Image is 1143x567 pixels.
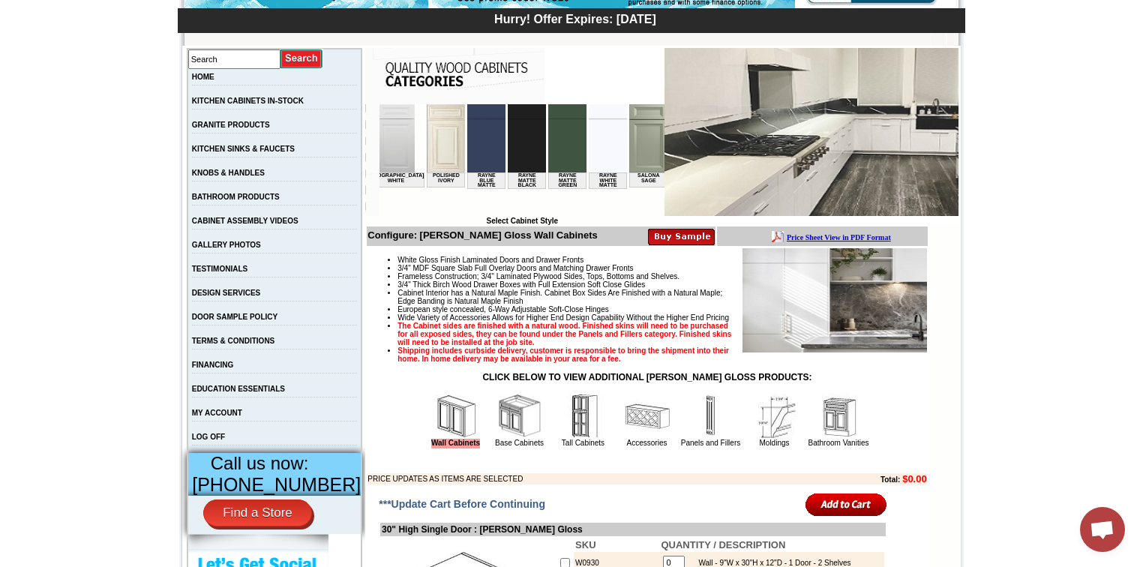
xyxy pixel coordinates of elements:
img: spacer.gif [247,42,250,43]
b: SKU [575,539,595,550]
td: PRICE UPDATES AS ITEMS ARE SELECTED [367,473,798,484]
a: TESTIMONIALS [192,265,247,273]
span: White Gloss Finish Laminated Doors and Drawer Fronts [397,256,583,264]
b: Price Sheet View in PDF Format [17,6,121,14]
iframe: Browser incompatible [379,104,664,217]
a: Price Sheet View in PDF Format [17,2,121,15]
a: Find a Store [203,499,312,526]
img: Moldings [752,394,797,439]
a: Wall Cabinets [431,439,480,448]
a: KITCHEN CABINETS IN-STOCK [192,97,304,105]
a: FINANCING [192,361,234,369]
span: [PHONE_NUMBER] [192,474,361,495]
b: $0.00 [902,473,927,484]
a: Base Cabinets [495,439,544,447]
a: Bathroom Vanities [808,439,869,447]
span: Cabinet Interior has a Natural Maple Finish. Cabinet Box Sides Are Finished with a Natural Maple;... [397,289,722,305]
td: Salona Sage [250,68,288,83]
span: European style concealed, 6-Way Adjustable Soft-Close Hinges [397,305,608,313]
b: Configure: [PERSON_NAME] Gloss Wall Cabinets [367,229,598,241]
span: 3/4" Thick Birch Wood Drawer Boxes with Full Extension Soft Close Glides [397,280,645,289]
td: Rayne Matte Green [169,68,207,85]
a: Tall Cabinets [562,439,604,447]
img: pdf.png [2,4,14,16]
strong: CLICK BELOW TO VIEW ADDITIONAL [PERSON_NAME] GLOSS PRODUCTS: [482,372,811,382]
span: Wide Variety of Accessories Allows for Higher End Design Capability Without the Higher End Pricing [397,313,729,322]
td: Polished Ivory [47,68,85,83]
img: Accessories [625,394,670,439]
a: Moldings [759,439,789,447]
a: CABINET ASSEMBLY VIDEOS [192,217,298,225]
span: 3/4" MDF Square Slab Full Overlay Doors and Matching Drawer Fronts [397,264,633,272]
img: spacer.gif [85,42,88,43]
input: Add to Cart [805,492,887,517]
b: QUANTITY / DESCRIPTION [661,539,785,550]
strong: Shipping includes curbside delivery, customer is responsible to bring the shipment into their hom... [397,346,729,363]
img: Base Cabinets [497,394,542,439]
a: TERMS & CONDITIONS [192,337,275,345]
b: Select Cabinet Style [486,217,558,225]
img: Bathroom Vanities [816,394,861,439]
td: Rayne Matte Black [128,68,166,85]
a: LOG OFF [192,433,225,441]
b: Total: [880,475,900,484]
img: Product Image [742,248,927,352]
td: 30" High Single Door : [PERSON_NAME] Gloss [380,523,886,536]
a: Panels and Fillers [681,439,740,447]
div: Hurry! Offer Expires: [DATE] [185,10,965,26]
a: KNOBS & HANDLES [192,169,265,177]
a: KITCHEN SINKS & FAUCETS [192,145,295,153]
a: DOOR SAMPLE POLICY [192,313,277,321]
span: Call us now: [211,453,309,473]
a: HOME [192,73,214,81]
img: spacer.gif [126,42,128,43]
a: Accessories [627,439,667,447]
td: Rayne White Matte [209,68,247,85]
img: Della White Gloss [664,48,958,216]
a: BATHROOM PRODUCTS [192,193,280,201]
img: Wall Cabinets [433,394,478,439]
img: Tall Cabinets [561,394,606,439]
a: GALLERY PHOTOS [192,241,261,249]
input: Submit [280,49,323,69]
div: Wall - 9"W x 30"H x 12"D - 1 Door - 2 Shelves [691,559,850,567]
a: EDUCATION ESSENTIALS [192,385,285,393]
span: Frameless Construction; 3/4" Laminated Plywood Sides, Tops, Bottoms and Shelves. [397,272,679,280]
img: spacer.gif [45,42,47,43]
a: Open chat [1080,507,1125,552]
a: DESIGN SERVICES [192,289,261,297]
a: MY ACCOUNT [192,409,242,417]
td: Rayne Blue Matte [88,68,126,85]
img: spacer.gif [166,42,169,43]
img: spacer.gif [207,42,209,43]
span: ***Update Cart Before Continuing [379,498,545,510]
a: GRANITE PRODUCTS [192,121,270,129]
img: Panels and Fillers [688,394,733,439]
strong: The Cabinet sides are finished with a natural wood. Finished skins will need to be purchased for ... [397,322,731,346]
